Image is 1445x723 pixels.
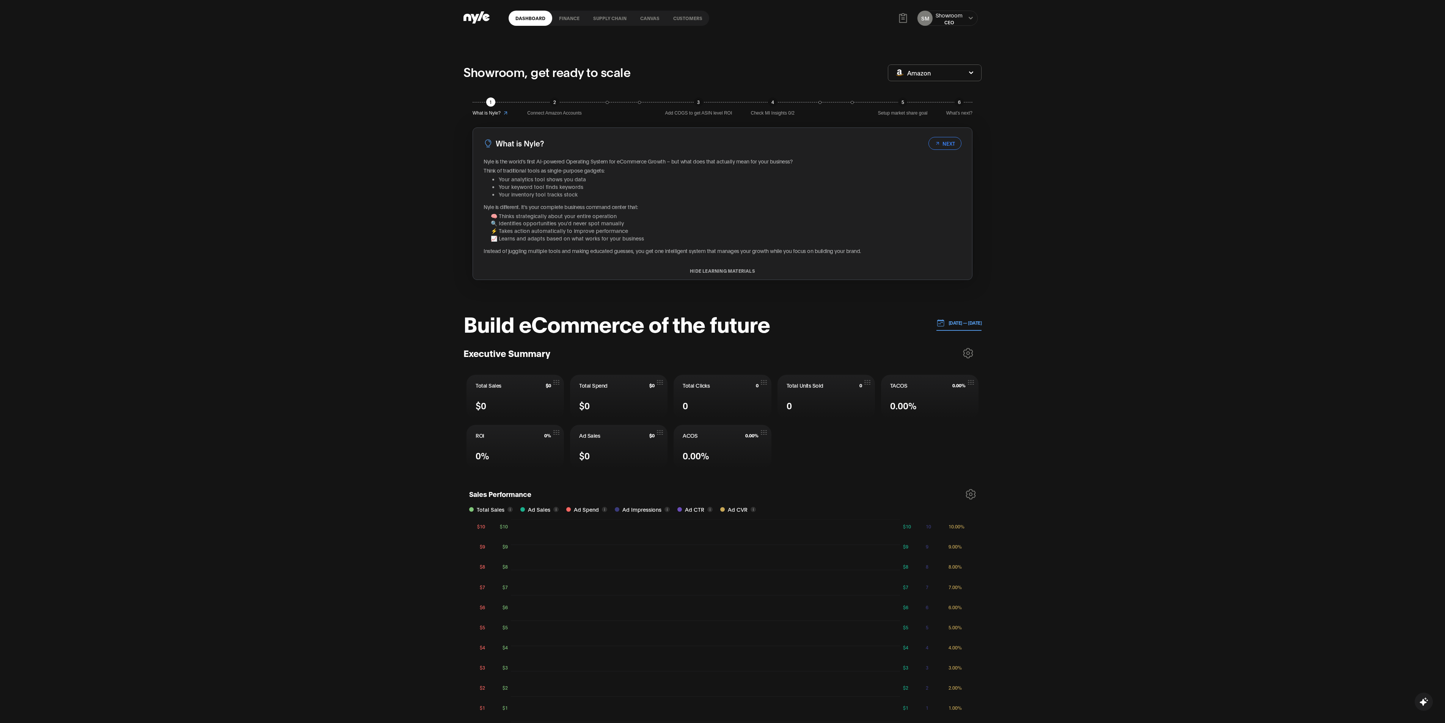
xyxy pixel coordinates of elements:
button: [DATE] — [DATE] [936,315,982,331]
p: Nyle is the world's first AI-powered Operating System for eCommerce Growth – but what does that a... [484,157,961,165]
tspan: 8.00% [949,564,962,569]
h3: What is Nyle? [496,137,544,149]
tspan: 6 [926,604,928,610]
tspan: $6 [480,604,485,610]
tspan: 2 [926,685,928,690]
tspan: $10 [903,523,911,529]
tspan: $5 [503,624,508,630]
button: Total Units Sold00 [777,375,875,419]
tspan: $1 [503,705,508,710]
tspan: $9 [903,544,908,549]
tspan: $2 [480,685,485,690]
tspan: $5 [480,624,485,630]
span: Total Sales [476,382,501,389]
span: 0 [683,399,688,412]
button: i [553,507,559,512]
button: i [664,507,670,512]
button: TACOS0.00%0.00% [881,375,979,419]
tspan: 7 [926,584,928,589]
span: ACOS [683,432,697,439]
span: 0.00% [952,383,966,388]
tspan: 5.00% [949,624,962,630]
button: Amazon [888,64,982,81]
tspan: $6 [503,604,508,610]
button: ShowroomCEO [936,11,963,25]
button: SM [917,11,933,26]
tspan: $1 [903,705,908,710]
button: NEXT [928,137,961,150]
tspan: 1.00% [949,705,962,710]
div: 3 [694,97,703,107]
span: Add COGS to get ASIN level ROI [665,110,732,117]
tspan: $9 [503,544,508,549]
button: i [751,507,756,512]
a: Canvas [633,11,666,26]
span: Amazon [907,69,931,77]
tspan: $3 [903,665,908,670]
tspan: $7 [503,584,508,589]
div: 6 [955,97,964,107]
tspan: $7 [480,584,485,589]
span: Ad Impressions [622,505,661,514]
tspan: 5 [926,624,928,630]
span: 0% [544,433,551,438]
span: $0 [649,383,655,388]
img: 01.01.24 — 07.01.24 [936,319,945,327]
span: 0.00% [745,433,759,438]
button: Total Clicks00 [674,375,771,419]
button: i [602,507,607,512]
tspan: 4 [926,644,928,650]
tspan: 2.00% [949,685,962,690]
li: Your keyword tool finds keywords [499,183,961,190]
button: ACOS0.00%0.00% [674,425,771,469]
span: $0 [579,449,590,462]
p: Showroom, get ready to scale [463,63,630,81]
li: 🔍 Identifies opportunities you'd never spot manually [491,219,961,227]
a: Supply chain [586,11,633,26]
div: 5 [898,97,907,107]
h1: Build eCommerce of the future [463,312,770,335]
tspan: $6 [903,604,908,610]
p: Nyle is different. It's your complete business command center that: [484,203,961,211]
span: $0 [579,399,590,412]
tspan: 9 [926,544,928,549]
span: Ad Sales [579,432,600,439]
tspan: 1 [926,705,928,710]
span: $0 [546,383,551,388]
h1: Sales Performance [469,489,531,501]
li: Your analytics tool shows you data [499,175,961,183]
a: finance [552,11,586,26]
span: Setup market share goal [878,110,928,117]
li: 🧠 Thinks strategically about your entire operation [491,212,961,220]
p: [DATE] — [DATE] [945,319,982,326]
tspan: 3 [926,665,928,670]
div: 1 [486,97,495,107]
tspan: $4 [903,644,908,650]
span: 0 [787,399,792,412]
tspan: 10 [926,523,931,529]
span: What’s next? [946,110,972,117]
tspan: $10 [477,523,485,529]
tspan: $3 [503,665,508,670]
a: Dashboard [509,11,552,26]
tspan: $4 [503,644,508,650]
li: Your inventory tool tracks stock [499,190,961,198]
span: TACOS [890,382,908,389]
span: ROI [476,432,484,439]
img: Amazon [896,69,903,76]
tspan: 9.00% [949,544,962,549]
tspan: 4.00% [949,644,962,650]
button: Ad Sales$0$0 [570,425,668,469]
p: Think of traditional tools as single-purpose gadgets: [484,167,961,174]
span: Connect Amazon Accounts [527,110,581,117]
button: Total Spend$0$0 [570,375,668,419]
span: What is Nyle? [473,110,501,117]
span: Total Units Sold [787,382,823,389]
span: 0.00% [890,399,917,412]
span: Total Clicks [683,382,710,389]
span: Total Sales [477,505,504,514]
tspan: $2 [503,685,508,690]
tspan: 3.00% [949,665,962,670]
tspan: $2 [903,685,908,690]
a: Customers [666,11,709,26]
